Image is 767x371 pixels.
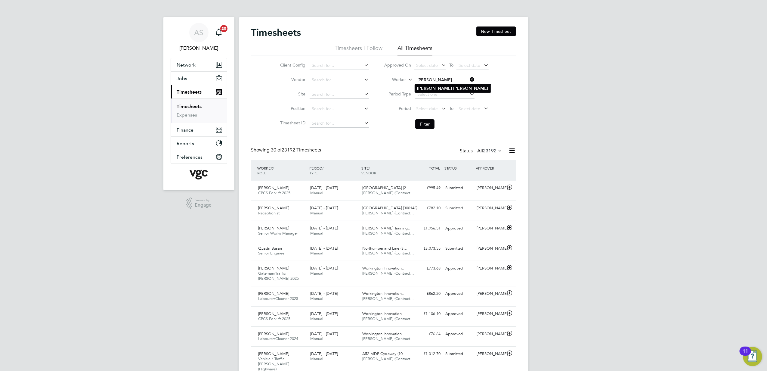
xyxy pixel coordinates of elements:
span: VENDOR [361,170,376,175]
span: Select date [459,106,480,111]
span: Select date [459,63,480,68]
div: PERIOD [308,163,360,178]
button: Finance [171,123,227,136]
span: Manual [310,336,323,341]
span: To [447,104,455,112]
label: Client Config [278,62,305,68]
span: / [273,166,274,170]
div: [PERSON_NAME] [474,223,506,233]
span: [GEOGRAPHIC_DATA] (300148) [362,205,417,210]
span: [DATE] - [DATE] [310,331,338,336]
span: CPCS Forklift 2025 [258,316,291,321]
span: [DATE] - [DATE] [310,311,338,316]
div: Approved [443,329,475,339]
button: Filter [415,119,435,129]
div: Approved [443,309,475,319]
span: Manual [310,316,323,321]
span: / [322,166,323,170]
span: 20 [220,25,227,32]
nav: Main navigation [163,17,234,190]
div: £3,073.55 [412,244,443,254]
span: [PERSON_NAME] (Contract… [362,356,414,361]
span: Senior Works Manager [258,231,298,236]
div: 11 [743,351,748,359]
input: Search for... [310,76,369,84]
span: [PERSON_NAME] [258,291,289,296]
span: Network [177,62,196,68]
div: STATUS [443,163,475,173]
span: Workington Innovation… [362,291,406,296]
div: [PERSON_NAME] [474,203,506,213]
span: A52 MDP Cycleway (10… [362,351,407,356]
span: Timesheets [177,89,202,95]
span: Manual [310,231,323,236]
img: vgcgroup-logo-retina.png [190,170,208,179]
span: 23192 Timesheets [271,147,321,153]
span: Reports [177,141,194,146]
li: All Timesheets [397,45,432,55]
span: Manual [310,210,323,216]
div: [PERSON_NAME] [474,244,506,254]
div: £995.49 [412,183,443,193]
label: Period [384,106,411,111]
span: [PERSON_NAME] (Contract… [362,251,414,256]
a: Powered byEngage [186,198,212,209]
span: Manual [310,296,323,301]
button: Jobs [171,72,227,85]
div: £1,012.70 [412,349,443,359]
span: [PERSON_NAME] (Contract… [362,316,414,321]
input: Search for... [415,76,475,84]
span: Manual [310,251,323,256]
div: £1,106.10 [412,309,443,319]
li: Timesheets I Follow [335,45,382,55]
span: 23192 [483,148,497,154]
span: [PERSON_NAME] Training… [362,226,412,231]
label: Period Type [384,91,411,97]
label: Worker [379,77,406,83]
b: [PERSON_NAME] [453,86,488,91]
div: [PERSON_NAME] [474,263,506,273]
span: AS [194,29,203,36]
b: [PERSON_NAME] [417,86,452,91]
div: £76.64 [412,329,443,339]
span: Powered by [195,198,212,203]
h2: Timesheets [251,26,301,39]
span: [PERSON_NAME] [258,351,289,356]
span: [PERSON_NAME] [258,266,289,271]
span: [PERSON_NAME] (Contract… [362,190,414,195]
label: Vendor [278,77,305,82]
span: Manual [310,356,323,361]
span: Workington Innovation… [362,331,406,336]
label: All [478,148,503,154]
input: Select one [415,90,475,99]
span: [PERSON_NAME] [258,185,289,190]
button: Preferences [171,150,227,164]
span: Quadri Busari [258,246,282,251]
span: [PERSON_NAME] [258,331,289,336]
span: Preferences [177,154,203,160]
div: SITE [360,163,412,178]
label: Position [278,106,305,111]
span: Anna Slavova [171,45,227,52]
input: Search for... [310,105,369,113]
span: Select date [416,106,438,111]
div: APPROVER [474,163,506,173]
div: Showing [251,147,323,153]
span: [PERSON_NAME] [258,205,289,210]
div: Submitted [443,203,475,213]
button: Timesheets [171,85,227,98]
span: [PERSON_NAME] (Contract… [362,231,414,236]
div: WORKER [256,163,308,178]
div: Timesheets [171,98,227,123]
span: [PERSON_NAME] [258,311,289,316]
div: [PERSON_NAME] [474,349,506,359]
div: £773.68 [412,263,443,273]
div: Submitted [443,183,475,193]
span: [GEOGRAPHIC_DATA] (2… [362,185,410,190]
a: 20 [213,23,225,42]
div: Submitted [443,244,475,254]
span: [DATE] - [DATE] [310,185,338,190]
span: [DATE] - [DATE] [310,226,338,231]
div: [PERSON_NAME] [474,329,506,339]
span: Manual [310,271,323,276]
